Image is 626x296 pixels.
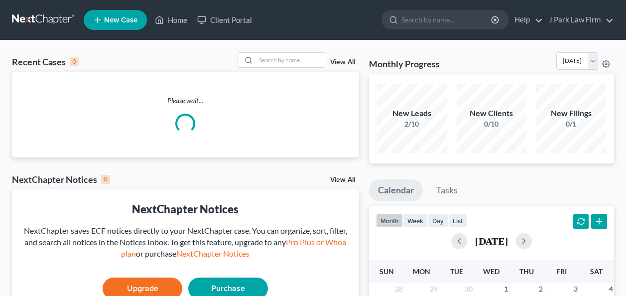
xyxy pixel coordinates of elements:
button: week [403,214,428,227]
a: Pro Plus or Whoa plan [121,237,346,258]
span: Wed [483,267,500,276]
span: Sun [379,267,394,276]
div: 0/10 [457,119,526,129]
h2: [DATE] [475,236,508,246]
span: 29 [429,283,439,295]
div: 0/1 [536,119,606,129]
a: Calendar [369,179,423,201]
a: Help [509,11,543,29]
span: 28 [394,283,404,295]
span: Tue [450,267,463,276]
div: NextChapter Notices [20,201,351,217]
div: NextChapter saves ECF notices directly to your NextChapter case. You can organize, sort, filter, ... [20,225,351,260]
span: 4 [608,283,614,295]
a: NextChapter Notices [176,249,250,258]
div: 0 [70,57,79,66]
span: Fri [556,267,567,276]
div: 2/10 [377,119,447,129]
a: View All [330,59,355,66]
input: Search by name... [256,53,326,67]
a: Tasks [427,179,467,201]
span: New Case [104,16,137,24]
a: View All [330,176,355,183]
span: Sat [590,267,603,276]
a: Home [150,11,192,29]
a: J Park Law Firm [544,11,614,29]
div: Recent Cases [12,56,79,68]
div: New Filings [536,108,606,119]
span: Thu [519,267,534,276]
p: Please wait... [12,96,359,106]
h3: Monthly Progress [369,58,440,70]
span: 30 [464,283,474,295]
span: 2 [538,283,544,295]
button: list [448,214,467,227]
span: 3 [573,283,579,295]
div: New Leads [377,108,447,119]
input: Search by name... [401,10,493,29]
div: NextChapter Notices [12,173,110,185]
div: New Clients [457,108,526,119]
span: Mon [413,267,430,276]
button: month [376,214,403,227]
span: 1 [503,283,509,295]
button: day [428,214,448,227]
a: Client Portal [192,11,257,29]
div: 0 [101,175,110,184]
